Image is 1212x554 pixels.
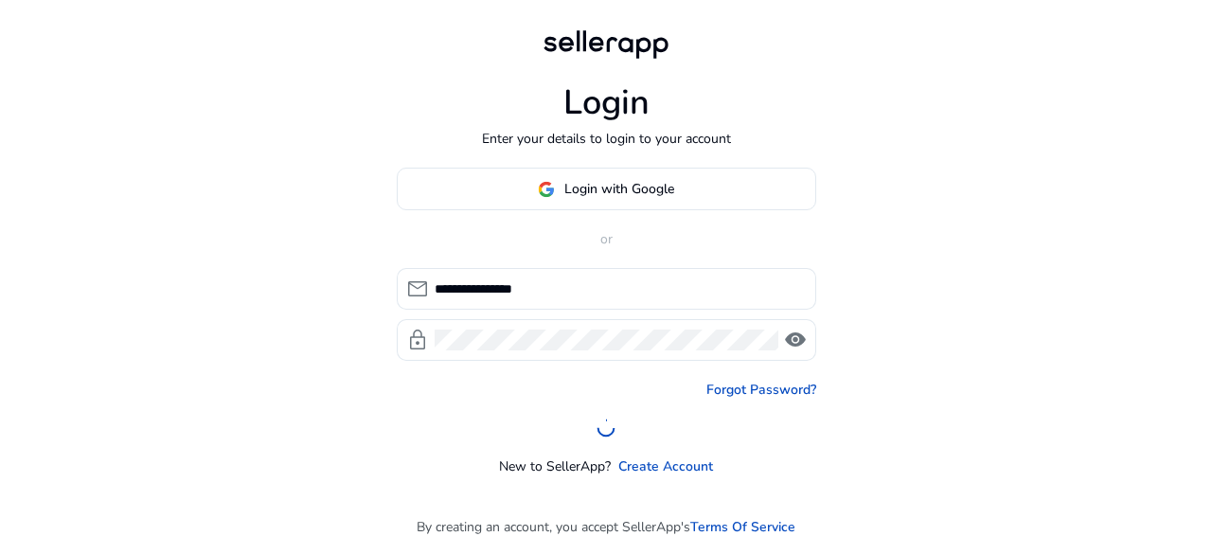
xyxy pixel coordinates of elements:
a: Create Account [618,456,713,476]
p: or [397,229,816,249]
img: google-logo.svg [538,181,555,198]
a: Forgot Password? [706,380,816,400]
span: Login with Google [564,179,674,199]
span: lock [406,329,429,351]
span: visibility [784,329,807,351]
a: Terms Of Service [690,517,795,537]
p: New to SellerApp? [499,456,611,476]
button: Login with Google [397,168,816,210]
span: mail [406,277,429,300]
p: Enter your details to login to your account [482,129,731,149]
h1: Login [563,82,650,123]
